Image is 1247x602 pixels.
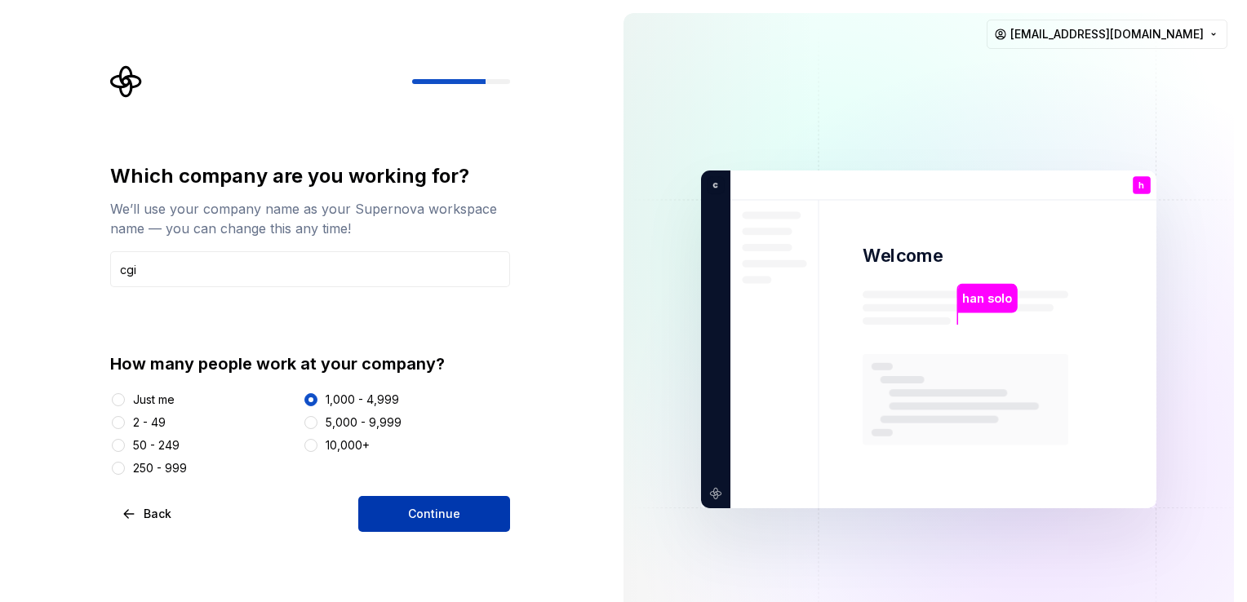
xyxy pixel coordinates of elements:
[1010,26,1204,42] span: [EMAIL_ADDRESS][DOMAIN_NAME]
[863,244,943,268] p: Welcome
[133,414,166,431] div: 2 - 49
[326,414,402,431] div: 5,000 - 9,999
[110,496,185,532] button: Back
[326,392,399,408] div: 1,000 - 4,999
[326,437,370,454] div: 10,000+
[358,496,510,532] button: Continue
[707,178,718,193] p: c
[144,506,171,522] span: Back
[133,437,180,454] div: 50 - 249
[110,163,510,189] div: Which company are you working for?
[110,352,510,375] div: How many people work at your company?
[133,460,187,476] div: 250 - 999
[987,20,1227,49] button: [EMAIL_ADDRESS][DOMAIN_NAME]
[133,392,175,408] div: Just me
[110,199,510,238] div: We’ll use your company name as your Supernova workspace name — you can change this any time!
[962,290,1011,308] p: han solo
[110,65,143,98] svg: Supernova Logo
[110,251,510,287] input: Company name
[408,506,460,522] span: Continue
[1138,181,1144,190] p: h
